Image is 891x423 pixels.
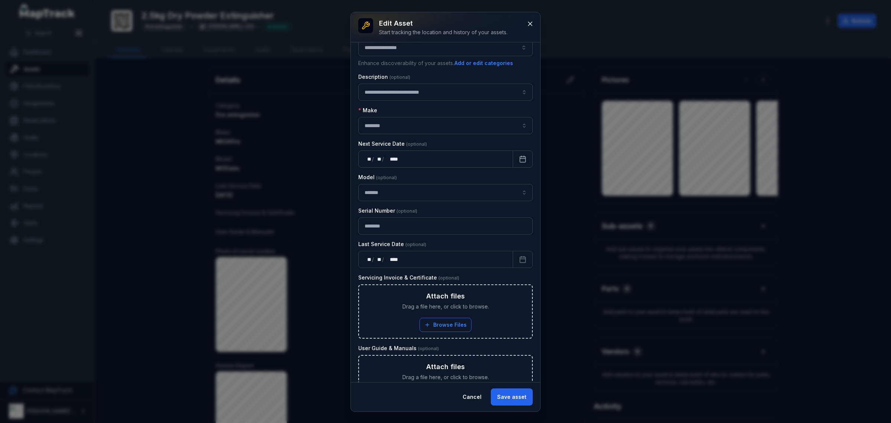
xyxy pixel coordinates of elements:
label: Model [358,174,397,181]
div: day, [365,256,372,263]
h3: Attach files [426,291,465,301]
label: Next Service Date [358,140,427,148]
div: year, [385,256,399,263]
button: Cancel [456,388,488,406]
label: Make [358,107,377,114]
input: asset-edit:description-label [358,84,533,101]
label: Last Service Date [358,240,426,248]
div: / [382,155,385,163]
button: Calendar [513,251,533,268]
input: asset-edit:cf[15485646-641d-4018-a890-10f5a66d77ec]-label [358,184,533,201]
button: Calendar [513,151,533,168]
div: / [372,155,375,163]
span: Drag a file here, or click to browse. [402,303,489,310]
button: Browse Files [420,318,471,332]
div: month, [375,155,382,163]
div: / [372,256,375,263]
div: day, [365,155,372,163]
label: Description [358,73,410,81]
h3: Edit asset [379,18,507,29]
button: Save asset [491,388,533,406]
button: Add or edit categories [454,59,513,67]
div: Start tracking the location and history of your assets. [379,29,507,36]
div: year, [385,155,399,163]
span: Drag a file here, or click to browse. [402,374,489,381]
p: Enhance discoverability of your assets. [358,59,533,67]
label: User Guide & Manuals [358,345,439,352]
label: Servicing Invoice & Certificate [358,274,459,281]
input: asset-edit:cf[9e2fc107-2520-4a87-af5f-f70990c66785]-label [358,117,533,134]
h3: Attach files [426,362,465,372]
div: month, [375,256,382,263]
label: Serial Number [358,207,417,214]
div: / [382,256,385,263]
